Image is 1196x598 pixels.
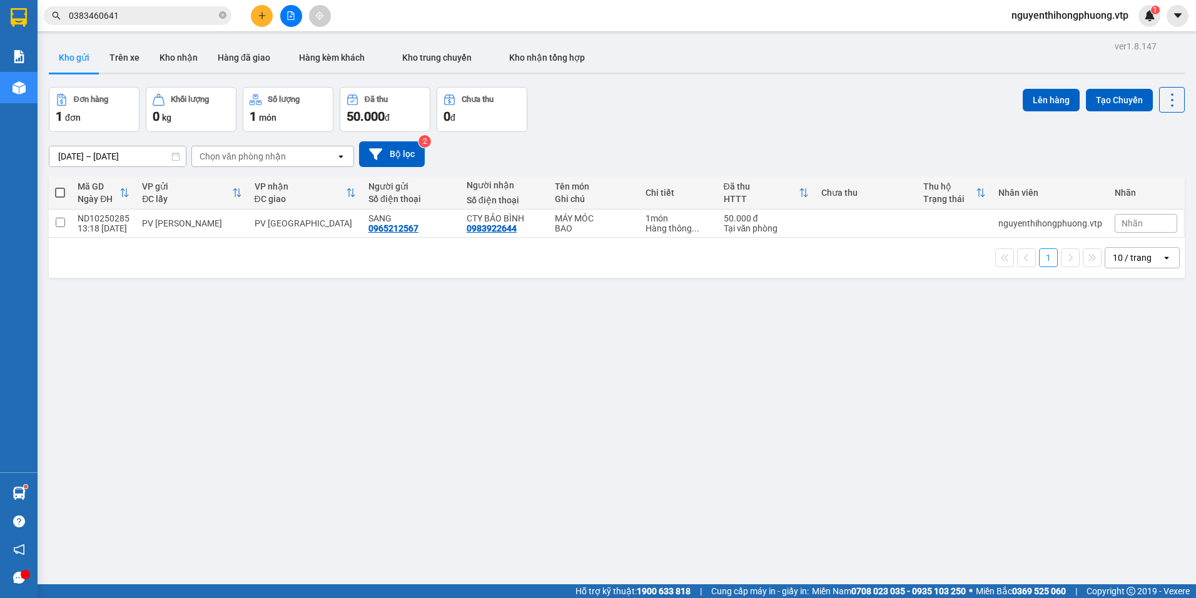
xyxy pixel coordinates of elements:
[255,194,346,204] div: ĐC giao
[1023,89,1080,111] button: Lên hàng
[13,81,26,94] img: warehouse-icon
[437,87,527,132] button: Chưa thu0đ
[462,95,494,104] div: Chưa thu
[78,223,129,233] div: 13:18 [DATE]
[1001,8,1138,23] span: nguyenthihongphuong.vtp
[923,181,976,191] div: Thu hộ
[637,586,691,596] strong: 1900 633 818
[171,95,209,104] div: Khối lượng
[724,194,799,204] div: HTTT
[56,109,63,124] span: 1
[359,141,425,167] button: Bộ lọc
[347,109,385,124] span: 50.000
[646,223,711,233] div: Hàng thông thường
[49,43,99,73] button: Kho gửi
[402,53,472,63] span: Kho trung chuyển
[368,223,418,233] div: 0965212567
[52,11,61,20] span: search
[998,188,1102,198] div: Nhân viên
[1162,253,1172,263] svg: open
[65,113,81,123] span: đơn
[700,584,702,598] span: |
[812,584,966,598] span: Miền Nam
[340,87,430,132] button: Đã thu50.000đ
[286,11,295,20] span: file-add
[69,9,216,23] input: Tìm tên, số ĐT hoặc mã đơn
[255,181,346,191] div: VP nhận
[13,544,25,555] span: notification
[368,194,454,204] div: Số điện thoại
[153,109,160,124] span: 0
[368,181,454,191] div: Người gửi
[24,485,28,489] sup: 1
[555,181,634,191] div: Tên món
[724,181,799,191] div: Đã thu
[575,584,691,598] span: Hỗ trợ kỹ thuật:
[851,586,966,596] strong: 0708 023 035 - 0935 103 250
[923,194,976,204] div: Trạng thái
[467,213,542,223] div: CTY BẢO BÌNH
[450,113,455,123] span: đ
[71,176,136,210] th: Toggle SortBy
[309,5,331,27] button: aim
[509,53,585,63] span: Kho nhận tổng hợp
[724,213,809,223] div: 50.000 đ
[258,11,266,20] span: plus
[315,11,324,20] span: aim
[717,176,816,210] th: Toggle SortBy
[368,213,454,223] div: SANG
[998,218,1102,228] div: nguyenthihongphuong.vtp
[365,95,388,104] div: Đã thu
[1144,10,1155,21] img: icon-new-feature
[1012,586,1066,596] strong: 0369 525 060
[162,113,171,123] span: kg
[146,87,236,132] button: Khối lượng0kg
[11,8,27,27] img: logo-vxr
[555,194,634,204] div: Ghi chú
[99,43,149,73] button: Trên xe
[1151,6,1160,14] sup: 1
[1122,218,1143,228] span: Nhãn
[1127,587,1135,595] span: copyright
[711,584,809,598] span: Cung cấp máy in - giấy in:
[219,10,226,22] span: close-circle
[1075,584,1077,598] span: |
[13,515,25,527] span: question-circle
[1167,5,1188,27] button: caret-down
[555,213,634,223] div: MÁY MÓC
[1153,6,1157,14] span: 1
[255,218,356,228] div: PV [GEOGRAPHIC_DATA]
[1115,39,1157,53] div: ver 1.8.147
[13,50,26,63] img: solution-icon
[969,589,973,594] span: ⚪️
[1113,251,1152,264] div: 10 / trang
[917,176,992,210] th: Toggle SortBy
[646,213,711,223] div: 1 món
[49,146,186,166] input: Select a date range.
[976,584,1066,598] span: Miền Bắc
[78,213,129,223] div: ND10250285
[78,194,119,204] div: Ngày ĐH
[724,223,809,233] div: Tại văn phòng
[49,87,139,132] button: Đơn hàng1đơn
[142,194,231,204] div: ĐC lấy
[250,109,256,124] span: 1
[219,11,226,19] span: close-circle
[1172,10,1183,21] span: caret-down
[1086,89,1153,111] button: Tạo Chuyến
[142,181,231,191] div: VP gửi
[692,223,699,233] span: ...
[74,95,108,104] div: Đơn hàng
[13,572,25,584] span: message
[13,487,26,500] img: warehouse-icon
[385,113,390,123] span: đ
[821,188,911,198] div: Chưa thu
[418,135,431,148] sup: 2
[78,181,119,191] div: Mã GD
[467,180,542,190] div: Người nhận
[259,113,276,123] span: món
[142,218,241,228] div: PV [PERSON_NAME]
[149,43,208,73] button: Kho nhận
[208,43,280,73] button: Hàng đã giao
[299,53,365,63] span: Hàng kèm khách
